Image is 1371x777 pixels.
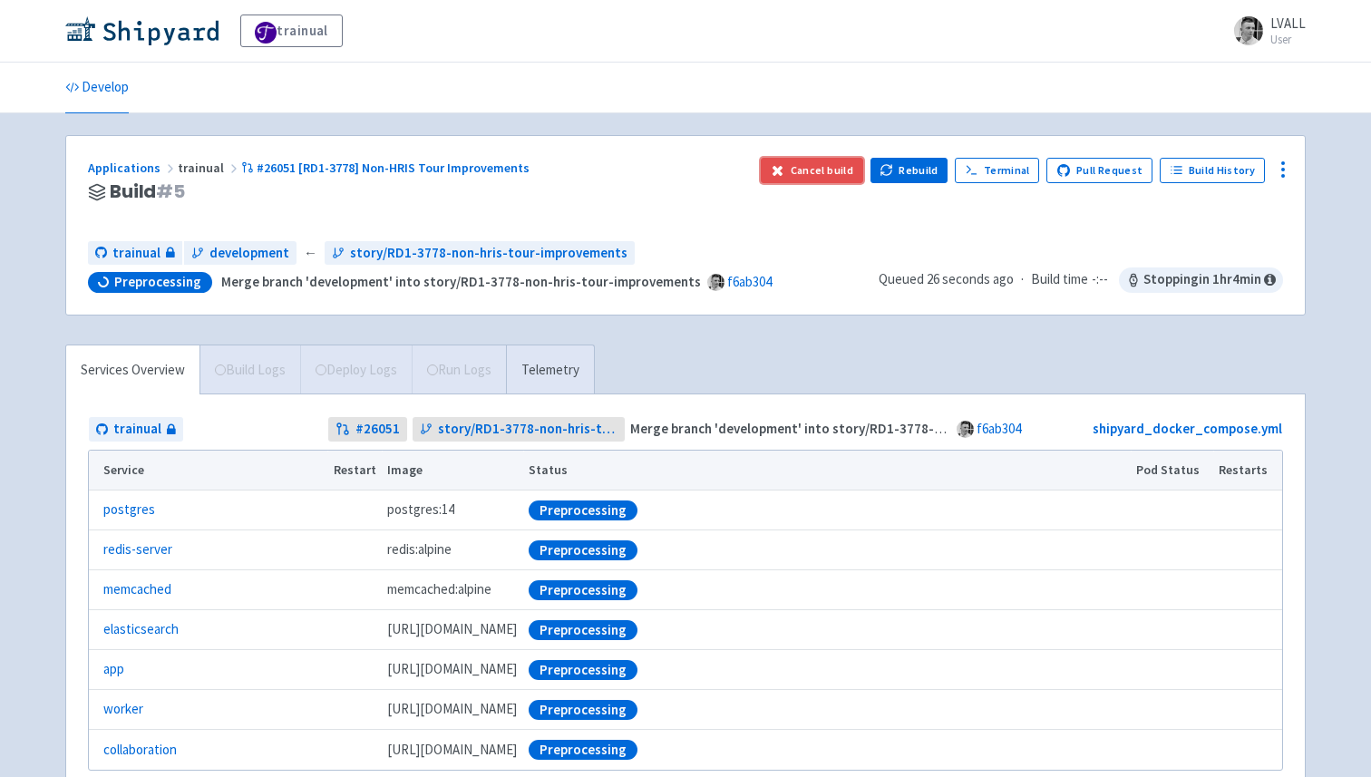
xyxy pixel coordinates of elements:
a: f6ab304 [977,420,1021,437]
div: Preprocessing [529,620,637,640]
a: postgres [103,500,155,520]
a: #26051 [RD1-3778] Non-HRIS Tour Improvements [241,160,532,176]
span: [DOMAIN_NAME][URL] [387,619,517,640]
span: Stopping in 1 hr 4 min [1119,267,1283,293]
th: Restart [327,451,382,490]
a: Services Overview [66,345,199,395]
time: 26 seconds ago [927,270,1014,287]
a: elasticsearch [103,619,179,640]
span: [DOMAIN_NAME][URL] [387,659,517,680]
a: development [184,241,297,266]
span: ← [304,243,317,264]
span: development [209,243,289,264]
a: LVALL User [1223,16,1306,45]
a: Develop [65,63,129,113]
img: Shipyard logo [65,16,219,45]
a: shipyard_docker_compose.yml [1093,420,1282,437]
span: trainual [112,243,160,264]
a: app [103,659,124,680]
a: redis-server [103,539,172,560]
div: Preprocessing [529,700,637,720]
span: [DOMAIN_NAME][URL] [387,699,517,720]
a: trainual [88,241,182,266]
button: Cancel build [761,158,863,183]
a: f6ab304 [727,273,772,290]
span: trainual [113,419,161,440]
span: memcached:alpine [387,579,491,600]
span: # 5 [156,179,185,204]
button: Rebuild [870,158,948,183]
a: Pull Request [1046,158,1152,183]
div: Preprocessing [529,500,637,520]
a: collaboration [103,740,177,761]
a: trainual [89,417,183,442]
strong: # 26051 [355,419,400,440]
strong: Merge branch 'development' into story/RD1-3778-non-hris-tour-improvements [221,273,701,290]
small: User [1270,34,1306,45]
a: story/RD1-3778-non-hris-tour-improvements [325,241,635,266]
span: -:-- [1092,269,1108,290]
div: Preprocessing [529,580,637,600]
a: memcached [103,579,171,600]
span: Build [110,181,185,202]
a: worker [103,699,143,720]
span: trainual [178,160,241,176]
th: Service [89,451,327,490]
th: Status [523,451,1131,490]
a: #26051 [328,417,407,442]
a: story/RD1-3778-non-hris-tour-improvements [413,417,626,442]
th: Pod Status [1131,451,1213,490]
div: Preprocessing [529,540,637,560]
span: [DOMAIN_NAME][URL] [387,740,517,761]
div: · [879,267,1283,293]
a: Telemetry [506,345,594,395]
span: redis:alpine [387,539,452,560]
a: Terminal [955,158,1039,183]
span: story/RD1-3778-non-hris-tour-improvements [438,419,618,440]
span: Queued [879,270,1014,287]
span: LVALL [1270,15,1306,32]
a: Build History [1160,158,1265,183]
a: trainual [240,15,343,47]
div: Preprocessing [529,660,637,680]
div: Preprocessing [529,740,637,760]
span: story/RD1-3778-non-hris-tour-improvements [350,243,627,264]
span: postgres:14 [387,500,454,520]
th: Restarts [1213,451,1282,490]
th: Image [382,451,523,490]
span: Preprocessing [114,273,201,291]
a: Applications [88,160,178,176]
span: Build time [1031,269,1088,290]
strong: Merge branch 'development' into story/RD1-3778-non-hris-tour-improvements [630,420,1110,437]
